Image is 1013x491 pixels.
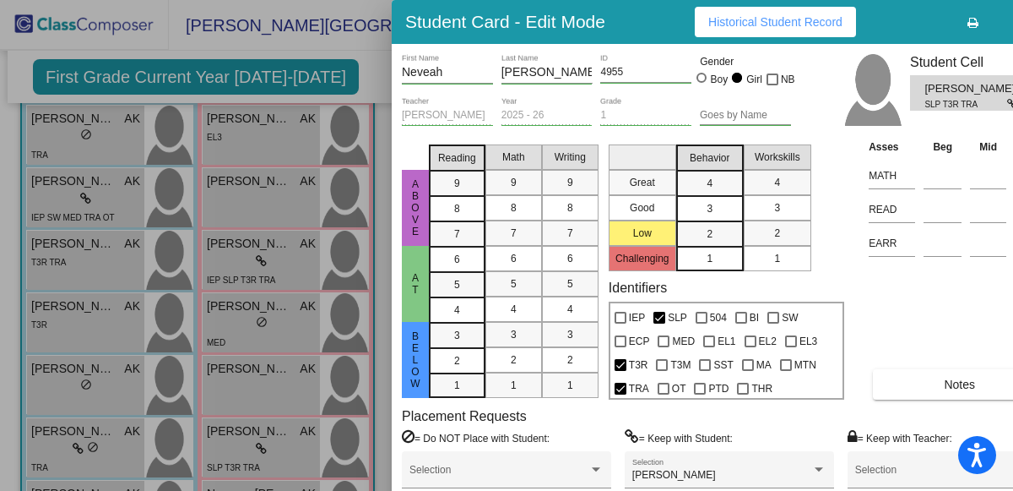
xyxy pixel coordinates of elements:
span: 4 [774,175,780,190]
span: 4 [707,176,712,191]
span: 2 [567,352,573,368]
span: SLP T3R TRA [924,98,1006,111]
div: Boy [710,72,729,87]
span: IEP [629,308,645,328]
span: T3R [629,355,648,375]
span: MED [672,331,695,352]
span: EL2 [759,331,777,352]
label: = Do NOT Place with Student: [402,429,550,446]
span: MTN [794,355,816,375]
span: [PERSON_NAME] [632,469,716,481]
span: At [408,272,423,296]
input: Enter ID [600,67,691,79]
span: Historical Student Record [708,15,842,29]
mat-label: Gender [700,54,791,69]
div: Girl [745,72,762,87]
span: 3 [774,200,780,215]
span: 1 [511,378,517,393]
span: 8 [567,200,573,215]
input: goes by name [700,110,791,122]
span: 2 [511,352,517,368]
span: BI [750,308,759,328]
span: 7 [567,226,573,241]
th: Mid [966,138,1010,156]
input: assessment [869,197,915,222]
span: 5 [511,276,517,292]
span: NB [781,69,795,90]
span: 2 [454,353,460,368]
span: 4 [454,303,460,318]
span: 9 [511,175,517,190]
span: 1 [774,251,780,266]
span: 6 [567,251,573,266]
span: 8 [511,200,517,215]
span: 8 [454,201,460,216]
input: grade [600,110,691,122]
span: 2 [774,226,780,241]
span: 7 [511,226,517,241]
input: assessment [869,163,915,188]
span: 6 [454,252,460,267]
span: 1 [707,251,712,266]
span: PTD [708,379,729,399]
span: Math [502,150,525,165]
span: 9 [454,176,460,191]
span: 4 [511,302,517,317]
span: 5 [454,277,460,292]
span: 3 [567,327,573,342]
span: MA [756,355,772,375]
span: 6 [511,251,517,266]
span: OT [672,379,686,399]
h3: Student Card - Edit Mode [405,11,605,32]
span: ECP [629,331,650,352]
span: THR [751,379,772,399]
th: Beg [919,138,966,156]
span: 1 [454,378,460,393]
input: teacher [402,110,493,122]
button: Historical Student Record [695,7,856,37]
span: SW [782,308,798,328]
span: 3 [454,328,460,343]
label: = Keep with Teacher: [848,429,952,446]
span: EL1 [718,331,735,352]
span: 3 [511,327,517,342]
span: EL3 [799,331,817,352]
span: 504 [710,308,727,328]
span: Reading [438,150,476,166]
span: 5 [567,276,573,292]
span: Below [408,330,423,390]
span: 7 [454,226,460,242]
span: Workskills [755,150,800,165]
label: = Keep with Student: [625,429,733,446]
label: Placement Requests [402,408,527,424]
label: Identifiers [609,280,667,296]
span: Notes [944,378,975,391]
input: year [501,110,593,122]
span: Writing [555,150,586,165]
span: 9 [567,175,573,190]
th: Asses [864,138,919,156]
span: SST [713,355,733,375]
span: Behavior [690,150,729,166]
span: 3 [707,201,712,216]
input: assessment [869,231,915,256]
span: TRA [629,379,649,399]
span: 1 [567,378,573,393]
span: 4 [567,302,573,317]
span: SLP [668,308,687,328]
span: 2 [707,226,712,242]
span: Above [408,178,423,237]
span: T3M [670,355,691,375]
